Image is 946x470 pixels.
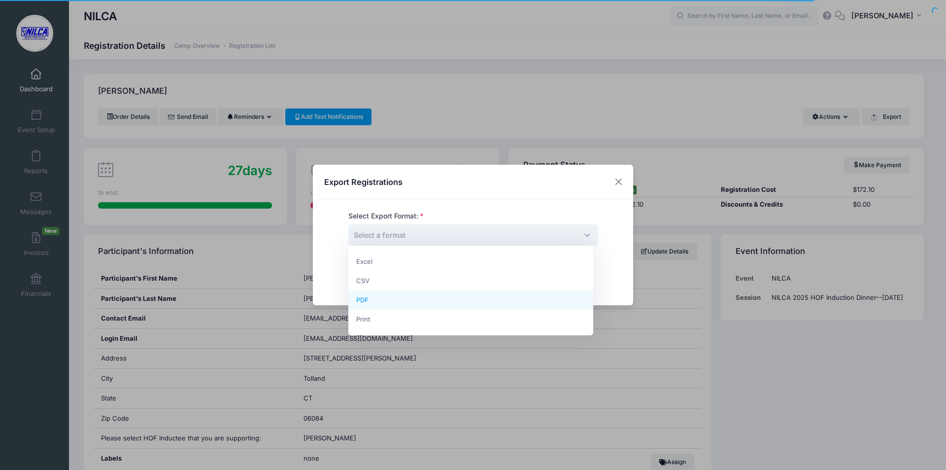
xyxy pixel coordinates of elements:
span: Select a format [348,224,598,246]
li: PDF [348,290,593,310]
li: CSV [348,271,593,290]
li: Print [348,310,593,329]
button: Close [610,173,628,191]
h4: Export Registrations [324,176,403,188]
label: Select Export Format: [348,211,424,221]
li: Excel [348,252,593,271]
span: Select a format [354,231,405,239]
span: Select a format [354,230,405,240]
